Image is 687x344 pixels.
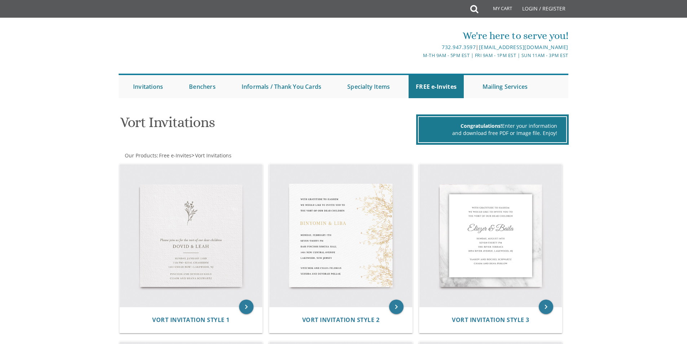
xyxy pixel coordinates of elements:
[152,317,230,323] a: Vort Invitation Style 1
[126,75,170,98] a: Invitations
[479,44,568,51] a: [EMAIL_ADDRESS][DOMAIN_NAME]
[477,1,517,19] a: My Cart
[191,152,232,159] span: >
[120,164,263,307] img: Vort Invitation Style 1
[409,75,464,98] a: FREE e-Invites
[269,29,568,43] div: We're here to serve you!
[389,300,404,314] a: keyboard_arrow_right
[159,152,191,159] span: Free e-Invites
[269,52,568,59] div: M-Th 9am - 5pm EST | Fri 9am - 1pm EST | Sun 11am - 3pm EST
[158,152,191,159] a: Free e-Invites
[119,152,344,159] div: :
[452,317,529,323] a: Vort Invitation Style 3
[234,75,329,98] a: Informals / Thank You Cards
[120,114,414,136] h1: Vort Invitations
[194,152,232,159] a: Vort Invitations
[461,122,502,129] span: Congratulations!
[428,122,557,130] div: Enter your information
[475,75,535,98] a: Mailing Services
[428,130,557,137] div: and download free PDF or Image file. Enjoy!
[442,44,476,51] a: 732.947.3597
[239,300,254,314] a: keyboard_arrow_right
[302,317,380,323] a: Vort Invitation Style 2
[340,75,397,98] a: Specialty Items
[124,152,157,159] a: Our Products
[419,164,562,307] img: Vort Invitation Style 3
[269,43,568,52] div: |
[182,75,223,98] a: Benchers
[195,152,232,159] span: Vort Invitations
[539,300,553,314] a: keyboard_arrow_right
[269,164,412,307] img: Vort Invitation Style 2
